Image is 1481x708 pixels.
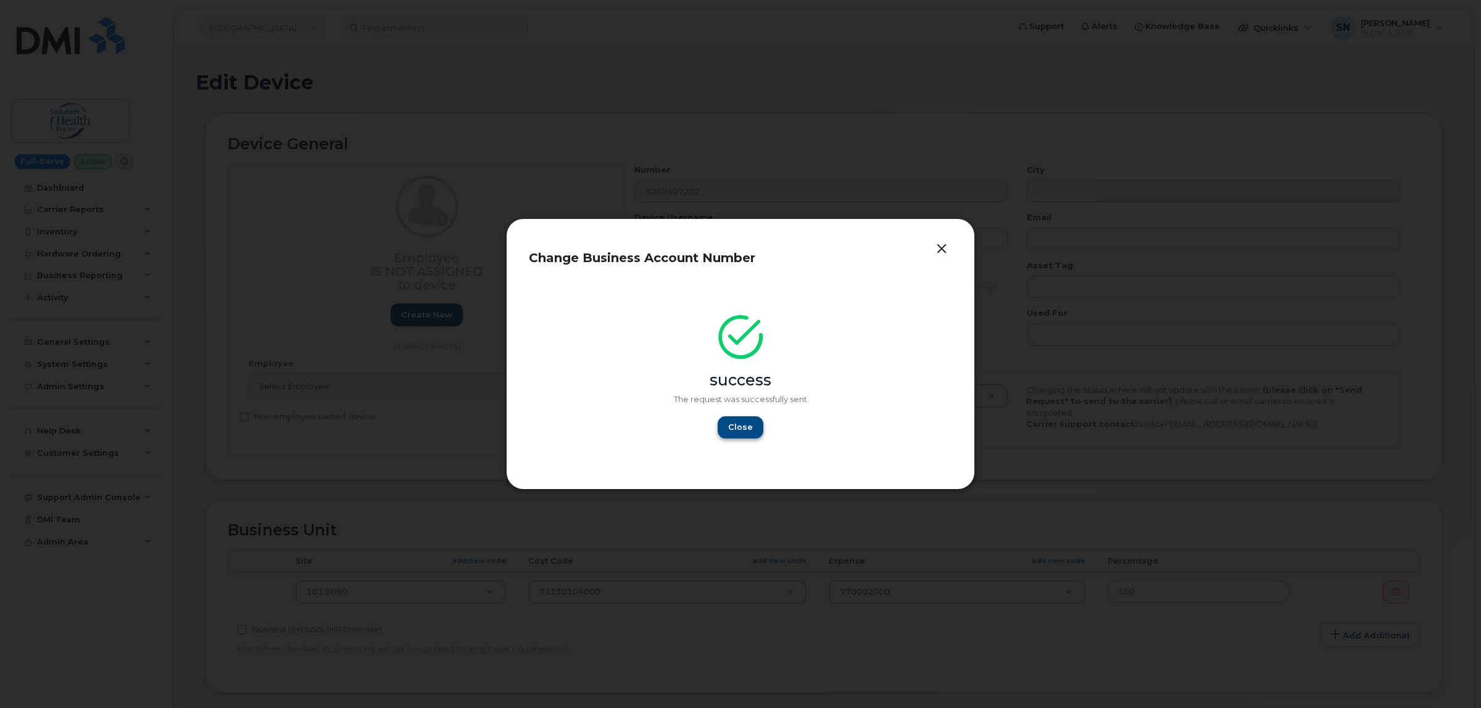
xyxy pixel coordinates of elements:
[547,393,934,405] p: The request was successfully sent
[529,250,755,265] span: Change Business Account Number
[718,416,763,438] button: Close
[728,421,753,433] span: Close
[547,369,934,392] div: success
[1427,654,1472,699] iframe: Messenger Launcher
